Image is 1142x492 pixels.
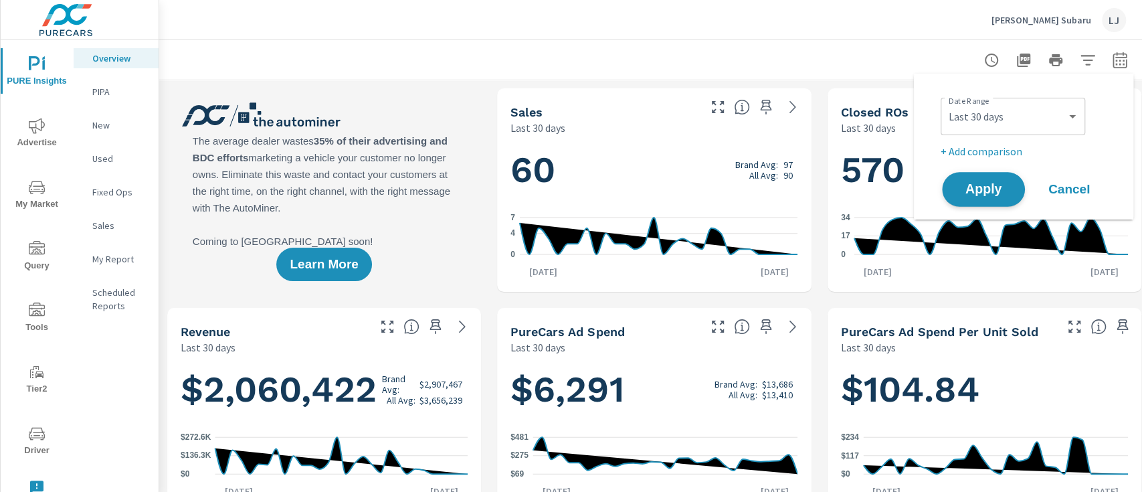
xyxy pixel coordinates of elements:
[841,250,846,259] text: 0
[74,216,159,236] div: Sales
[707,316,729,337] button: Make Fullscreen
[92,118,148,132] p: New
[74,249,159,269] div: My Report
[5,241,69,274] span: Query
[782,316,803,337] a: See more details in report
[5,118,69,151] span: Advertise
[1042,47,1069,74] button: Print Report
[181,367,468,412] h1: $2,060,422
[403,319,419,335] span: Total sales revenue over the selected date range. [Source: This data is sourced from the dealer’s...
[1042,183,1096,195] span: Cancel
[510,469,524,479] text: $69
[520,265,567,278] p: [DATE]
[452,316,473,337] a: See more details in report
[841,105,909,119] h5: Closed ROs
[382,374,415,395] p: Brand Avg:
[290,258,358,270] span: Learn More
[735,159,778,170] p: Brand Avg:
[707,96,729,118] button: Make Fullscreen
[762,390,793,400] p: $13,410
[734,99,750,115] span: Number of vehicles sold by the dealership over the selected date range. [Source: This data is sou...
[510,105,543,119] h5: Sales
[762,379,793,390] p: $13,686
[181,339,235,355] p: Last 30 days
[841,469,850,479] text: $0
[714,379,757,390] p: Brand Avg:
[956,183,1011,196] span: Apply
[74,48,159,68] div: Overview
[1107,47,1133,74] button: Select Date Range
[74,149,159,169] div: Used
[841,339,896,355] p: Last 30 days
[841,451,859,461] text: $117
[1081,265,1128,278] p: [DATE]
[5,426,69,459] span: Driver
[181,469,190,479] text: $0
[1112,316,1133,337] span: Save this to your personalized report
[425,316,446,337] span: Save this to your personalized report
[1010,47,1037,74] button: "Export Report to PDF"
[181,432,211,442] text: $272.6K
[755,316,777,337] span: Save this to your personalized report
[92,152,148,165] p: Used
[734,319,750,335] span: Total cost of media for all PureCars channels for the selected dealership group over the selected...
[510,432,529,442] text: $481
[1090,319,1107,335] span: Average cost of advertising per each vehicle sold at the dealer over the selected date range. The...
[841,432,859,442] text: $234
[387,395,415,406] p: All Avg:
[941,143,1112,159] p: + Add comparison
[783,170,793,181] p: 90
[728,390,757,400] p: All Avg:
[1074,47,1101,74] button: Apply Filters
[841,367,1128,412] h1: $104.84
[755,96,777,118] span: Save this to your personalized report
[181,325,230,339] h5: Revenue
[510,120,565,136] p: Last 30 days
[782,96,803,118] a: See more details in report
[841,232,850,241] text: 17
[74,182,159,202] div: Fixed Ops
[377,316,398,337] button: Make Fullscreen
[783,159,793,170] p: 97
[92,185,148,199] p: Fixed Ops
[419,379,462,390] p: $2,907,467
[749,170,778,181] p: All Avg:
[181,451,211,461] text: $136.3K
[276,248,371,281] button: Learn More
[510,250,515,259] text: 0
[854,265,900,278] p: [DATE]
[1029,173,1109,206] button: Cancel
[841,120,896,136] p: Last 30 days
[92,219,148,232] p: Sales
[92,52,148,65] p: Overview
[5,56,69,89] span: PURE Insights
[74,282,159,316] div: Scheduled Reports
[841,325,1038,339] h5: PureCars Ad Spend Per Unit Sold
[1064,316,1085,337] button: Make Fullscreen
[92,286,148,313] p: Scheduled Reports
[510,325,624,339] h5: PureCars Ad Spend
[510,229,515,238] text: 4
[5,303,69,335] span: Tools
[419,395,462,406] p: $3,656,239
[510,147,797,193] h1: 60
[991,14,1091,26] p: [PERSON_NAME] Subaru
[92,252,148,266] p: My Report
[751,265,798,278] p: [DATE]
[74,82,159,102] div: PIPA
[74,115,159,135] div: New
[510,213,515,222] text: 7
[942,172,1025,207] button: Apply
[5,364,69,397] span: Tier2
[5,179,69,212] span: My Market
[841,213,850,222] text: 34
[841,147,1128,193] h1: 570
[510,367,797,412] h1: $6,291
[1102,8,1126,32] div: LJ
[92,85,148,98] p: PIPA
[510,451,529,461] text: $275
[510,339,565,355] p: Last 30 days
